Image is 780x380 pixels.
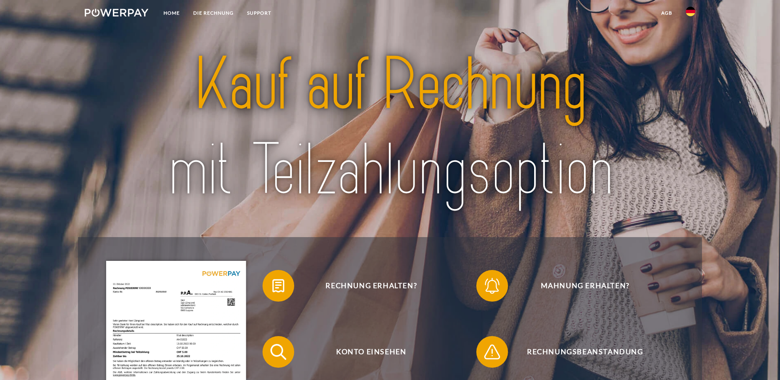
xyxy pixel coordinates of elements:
[488,336,682,368] span: Rechnungsbeanstandung
[476,270,682,302] button: Mahnung erhalten?
[482,276,502,296] img: qb_bell.svg
[686,7,695,16] img: de
[263,270,468,302] button: Rechnung erhalten?
[240,6,278,20] a: SUPPORT
[115,38,665,217] img: title-powerpay_de.svg
[274,270,468,302] span: Rechnung erhalten?
[274,336,468,368] span: Konto einsehen
[482,342,502,362] img: qb_warning.svg
[85,9,148,17] img: logo-powerpay-white.svg
[263,336,468,368] button: Konto einsehen
[488,270,682,302] span: Mahnung erhalten?
[476,336,682,368] button: Rechnungsbeanstandung
[186,6,240,20] a: DIE RECHNUNG
[157,6,186,20] a: Home
[268,342,288,362] img: qb_search.svg
[654,6,679,20] a: agb
[268,276,288,296] img: qb_bill.svg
